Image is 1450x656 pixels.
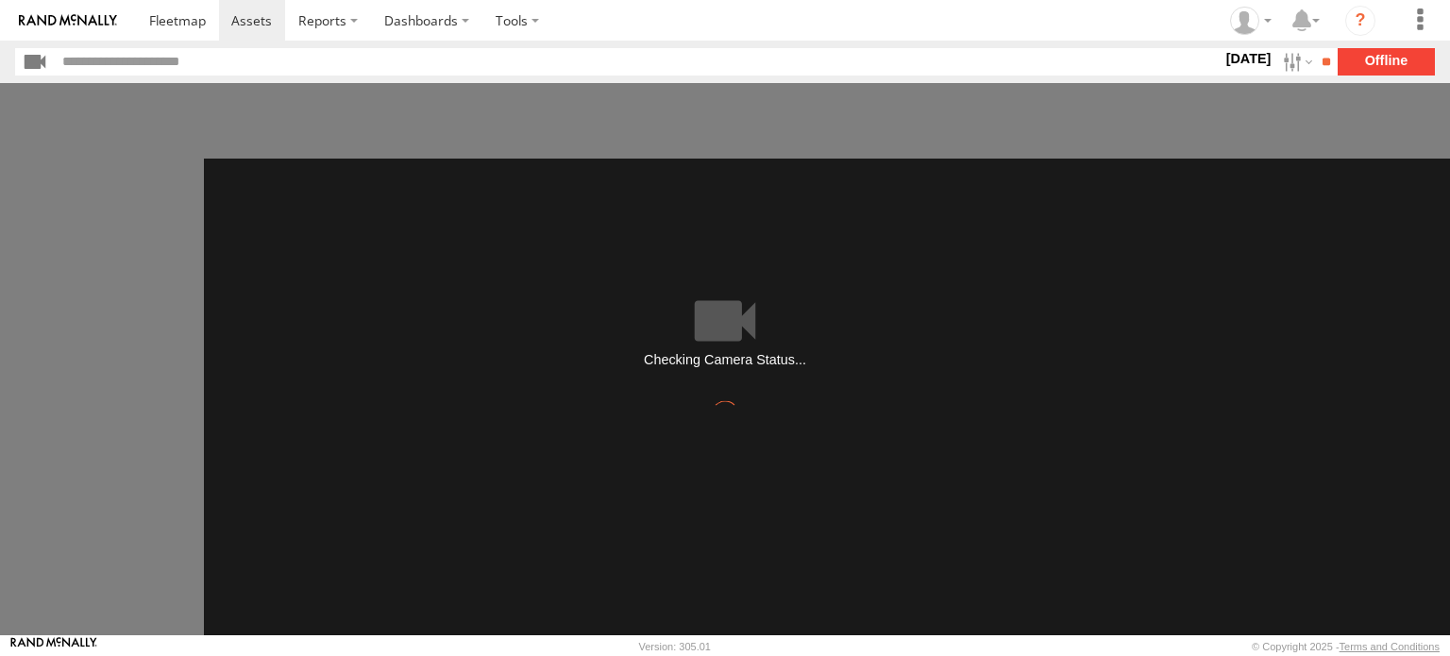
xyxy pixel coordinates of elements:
[639,641,711,652] div: Version: 305.01
[10,637,97,656] a: Visit our Website
[1222,48,1274,69] label: [DATE]
[1252,641,1440,652] div: © Copyright 2025 -
[1275,48,1316,76] label: Search Filter Options
[1340,641,1440,652] a: Terms and Conditions
[1223,7,1278,35] div: Kelly Harley
[19,14,117,27] img: rand-logo.svg
[1345,6,1375,36] i: ?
